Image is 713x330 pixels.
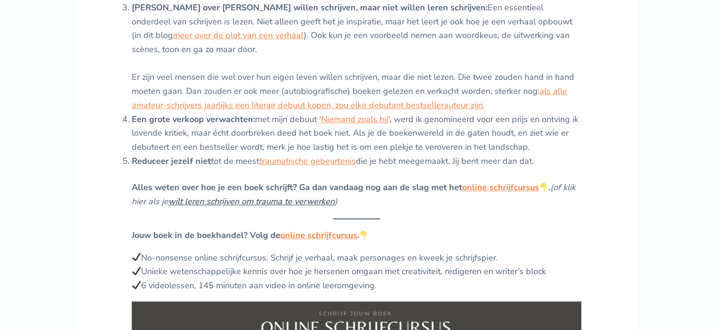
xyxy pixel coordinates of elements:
a: wilt leren schrijven om trauma te verwerken [168,196,335,207]
img: ✔️ [132,281,141,289]
a: meer over de plot van een verhaal [173,30,304,41]
a: online schrijfcursus [462,182,539,193]
a: als alle amateur-schrijvers jaarlijks een literair debuut kopen, zou elke debutant bestselleraute... [132,85,567,111]
li: Een essentieel onderdeel van schrijven is lezen. Niet alleen geeft het je inspiratie, maar het le... [132,1,582,113]
img: ✔️ [132,253,141,261]
p: No-nonsense online schrijfcursus. Schrijf je verhaal, maak personages en kweek je schrijfspier. U... [132,251,582,293]
img: ✔️ [132,267,141,275]
img: 👇 [540,183,548,191]
li: tot de meest die je hebt meegemaakt. Jij bent meer dan dat. [132,154,582,169]
li: met mijn debuut ‘ ‘, werd ik genomineerd voor een prijs en ontving ik lovende kritiek, maar écht ... [132,113,582,154]
strong: [PERSON_NAME] over [PERSON_NAME] willen schrijven, maar niet willen leren schrijven: [132,2,488,13]
strong: Een grote verkoop verwachten: [132,114,255,125]
strong: Alles weten over hoe je een boek schrijft? Ga dan vandaag nog aan de slag met het . [132,182,551,193]
a: online schrijfcursus [280,230,357,241]
a: Niemand zoals hij [321,114,388,125]
strong: Reduceer jezelf niet [132,155,211,167]
a: traumatische gebeurtenis [259,155,356,167]
strong: Jouw boek in de boekhandel? Volg de . [132,230,359,241]
img: 👇 [360,230,368,239]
